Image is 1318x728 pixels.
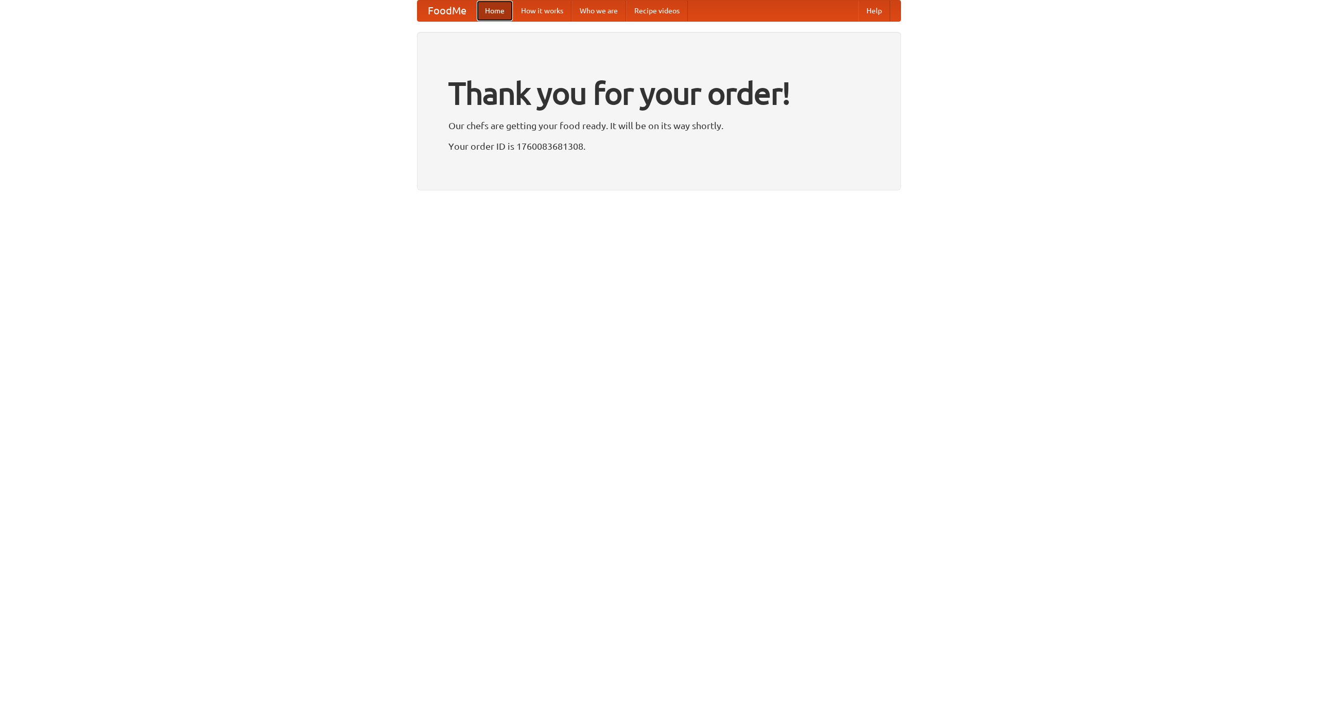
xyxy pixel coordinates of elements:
[448,68,870,118] h1: Thank you for your order!
[448,138,870,154] p: Your order ID is 1760083681308.
[626,1,688,21] a: Recipe videos
[571,1,626,21] a: Who we are
[448,118,870,133] p: Our chefs are getting your food ready. It will be on its way shortly.
[477,1,513,21] a: Home
[513,1,571,21] a: How it works
[418,1,477,21] a: FoodMe
[858,1,890,21] a: Help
